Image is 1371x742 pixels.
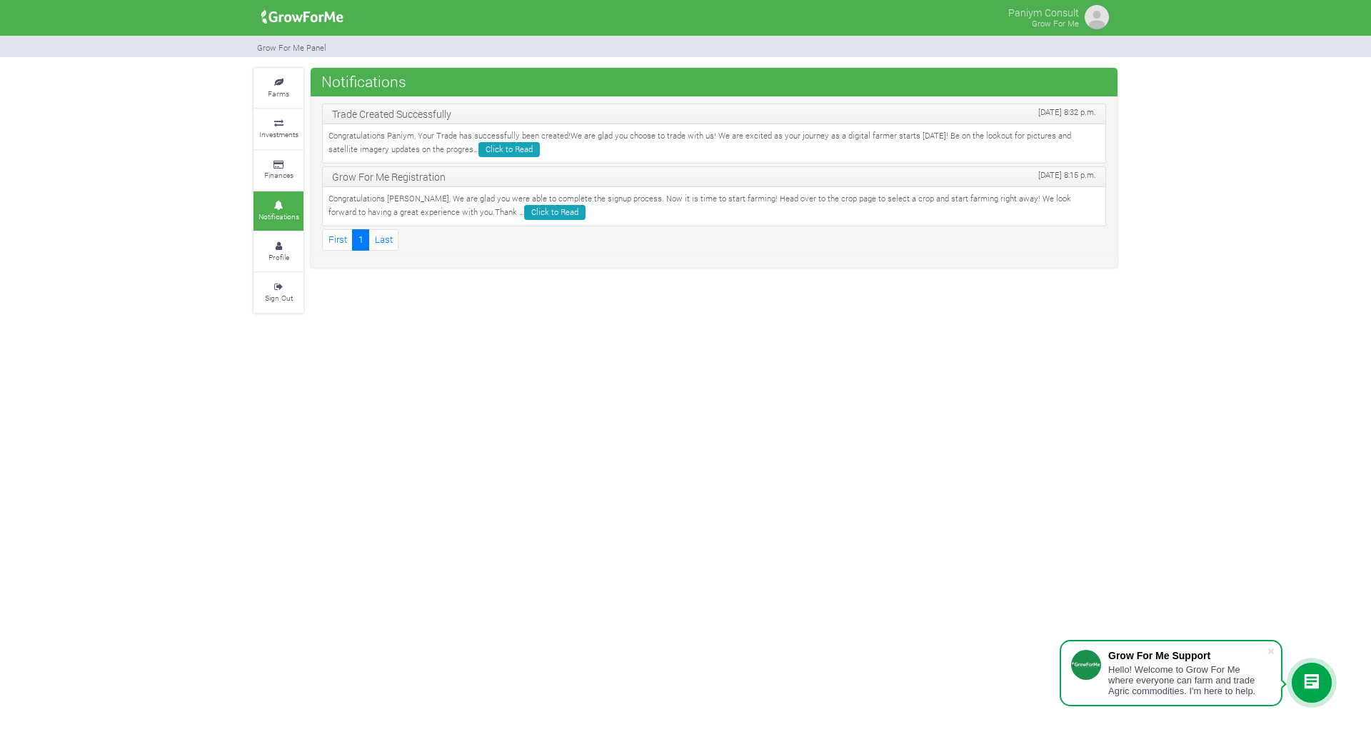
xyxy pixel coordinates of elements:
a: Farms [253,69,303,108]
span: [DATE] 8:32 p.m. [1038,106,1096,119]
small: Profile [268,252,289,262]
p: Paniym Consult [1008,3,1079,20]
a: Sign Out [253,273,303,312]
small: Farms [268,89,289,99]
div: Hello! Welcome to Grow For Me where everyone can farm and trade Agric commodities. I'm here to help. [1108,664,1267,696]
img: growforme image [1083,3,1111,31]
a: Notifications [253,191,303,231]
small: Investments [259,129,298,139]
a: Profile [253,232,303,271]
a: Click to Read [524,205,586,220]
p: Congratulations Paniym, Your Trade has successfully been created!We are glad you choose to trade ... [328,130,1100,157]
small: Sign Out [265,293,293,303]
a: Finances [253,151,303,190]
nav: Page Navigation [322,229,1106,250]
span: [DATE] 8:15 p.m. [1038,169,1096,181]
small: Grow For Me [1032,18,1079,29]
p: Trade Created Successfully [332,106,1096,121]
a: First [322,229,353,250]
small: Notifications [258,211,299,221]
a: Click to Read [478,142,540,157]
p: Grow For Me Registration [332,169,1096,184]
small: Finances [264,170,293,180]
a: Investments [253,109,303,149]
a: 1 [352,229,369,250]
a: Last [368,229,398,250]
small: Grow For Me Panel [257,42,326,53]
p: Congratulations [PERSON_NAME], We are glad you were able to complete the signup process. Now it i... [328,193,1100,220]
span: Notifications [318,67,410,96]
img: growforme image [256,3,348,31]
div: Grow For Me Support [1108,650,1267,661]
